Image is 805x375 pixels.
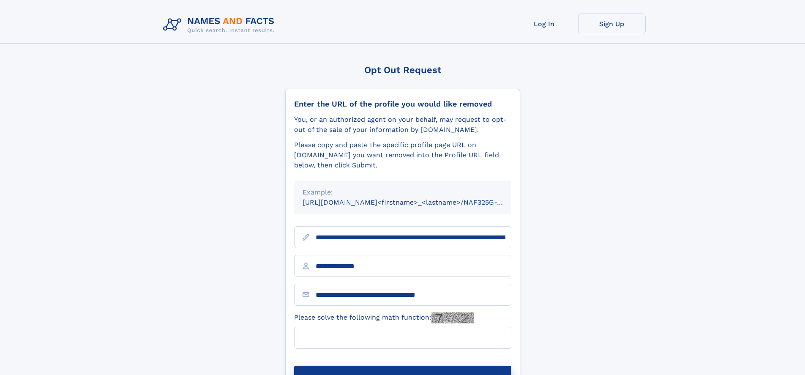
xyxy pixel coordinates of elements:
[303,198,527,206] small: [URL][DOMAIN_NAME]<firstname>_<lastname>/NAF325G-xxxxxxxx
[285,65,520,75] div: Opt Out Request
[160,14,281,36] img: Logo Names and Facts
[294,312,474,323] label: Please solve the following math function:
[294,99,511,109] div: Enter the URL of the profile you would like removed
[303,187,503,197] div: Example:
[294,140,511,170] div: Please copy and paste the specific profile page URL on [DOMAIN_NAME] you want removed into the Pr...
[294,115,511,135] div: You, or an authorized agent on your behalf, may request to opt-out of the sale of your informatio...
[510,14,578,34] a: Log In
[578,14,646,34] a: Sign Up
